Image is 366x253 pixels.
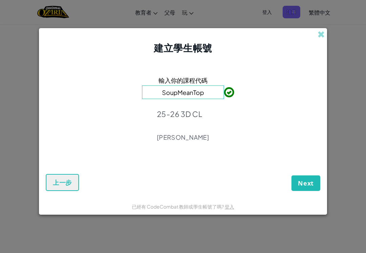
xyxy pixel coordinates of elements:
span: 建立學生帳號 [154,42,212,54]
span: Next [298,179,314,187]
span: 已經有 CodeCombat 教師或學生帳號了嗎? [132,203,225,210]
a: 登入 [225,203,234,210]
button: Next [291,175,320,191]
p: [PERSON_NAME] [157,133,209,141]
button: 上一步 [46,174,79,191]
span: 輸入你的課程代碼 [159,75,207,85]
span: 上一步 [53,178,72,187]
p: 25-26 3D CL [157,109,209,119]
